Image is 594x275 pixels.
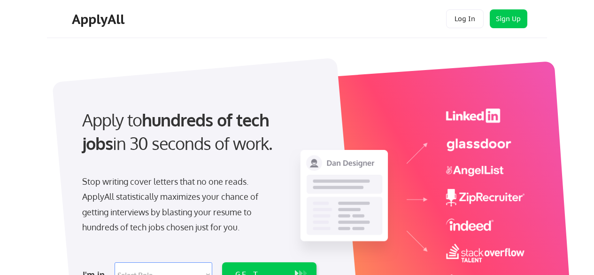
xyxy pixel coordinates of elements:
button: Log In [446,9,484,28]
strong: hundreds of tech jobs [82,109,273,154]
div: Apply to in 30 seconds of work. [82,108,313,156]
button: Sign Up [490,9,527,28]
div: Stop writing cover letters that no one reads. ApplyAll statistically maximizes your chance of get... [82,174,275,235]
div: ApplyAll [72,11,127,27]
